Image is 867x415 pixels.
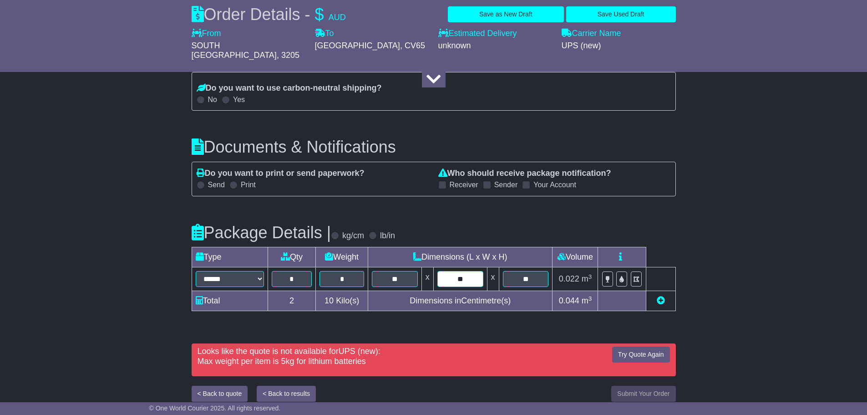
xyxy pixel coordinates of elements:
[368,247,553,267] td: Dimensions (L x W x H)
[324,296,334,305] span: 10
[562,41,676,51] div: UPS (new)
[316,247,368,267] td: Weight
[268,247,316,267] td: Qty
[257,386,316,402] button: < Back to results
[329,13,346,22] span: AUD
[588,273,592,280] sup: 3
[192,247,268,267] td: Type
[208,95,217,104] label: No
[559,274,579,283] span: 0.022
[193,347,608,366] div: Looks like the quote is not available for :
[438,41,553,51] div: unknown
[192,41,277,60] span: SOUTH [GEOGRAPHIC_DATA]
[192,386,248,402] button: < Back to quote
[494,180,518,189] label: Sender
[342,231,364,241] label: kg/cm
[380,231,395,241] label: lb/in
[198,357,603,367] div: Max weight per item is 5kg for lithium batteries
[197,169,365,179] label: Do you want to print or send paperwork?
[582,296,592,305] span: m
[208,180,225,189] label: Send
[566,6,676,22] button: Save Used Draft
[315,29,334,39] label: To
[192,29,221,39] label: From
[233,95,245,104] label: Yes
[562,29,621,39] label: Carrier Name
[315,5,324,24] span: $
[448,6,564,22] button: Save as New Draft
[400,41,425,50] span: , CV65
[315,41,400,50] span: [GEOGRAPHIC_DATA]
[277,51,299,60] span: , 3205
[192,291,268,311] td: Total
[533,180,576,189] label: Your Account
[582,274,592,283] span: m
[438,169,611,179] label: Who should receive package notification?
[339,347,378,356] span: UPS (new)
[192,224,331,242] h3: Package Details |
[611,386,675,402] button: Submit Your Order
[487,267,499,291] td: x
[268,291,316,311] td: 2
[553,247,598,267] td: Volume
[241,180,256,189] label: Print
[612,347,670,363] button: Try Quote Again
[192,138,676,156] h3: Documents & Notifications
[559,296,579,305] span: 0.044
[192,5,346,24] div: Order Details -
[450,180,478,189] label: Receiver
[368,291,553,311] td: Dimensions in Centimetre(s)
[197,83,382,93] label: Do you want to use carbon-neutral shipping?
[617,390,669,397] span: Submit Your Order
[149,405,281,412] span: © One World Courier 2025. All rights reserved.
[421,267,433,291] td: x
[657,296,665,305] a: Add new item
[438,29,553,39] label: Estimated Delivery
[316,291,368,311] td: Kilo(s)
[588,295,592,302] sup: 3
